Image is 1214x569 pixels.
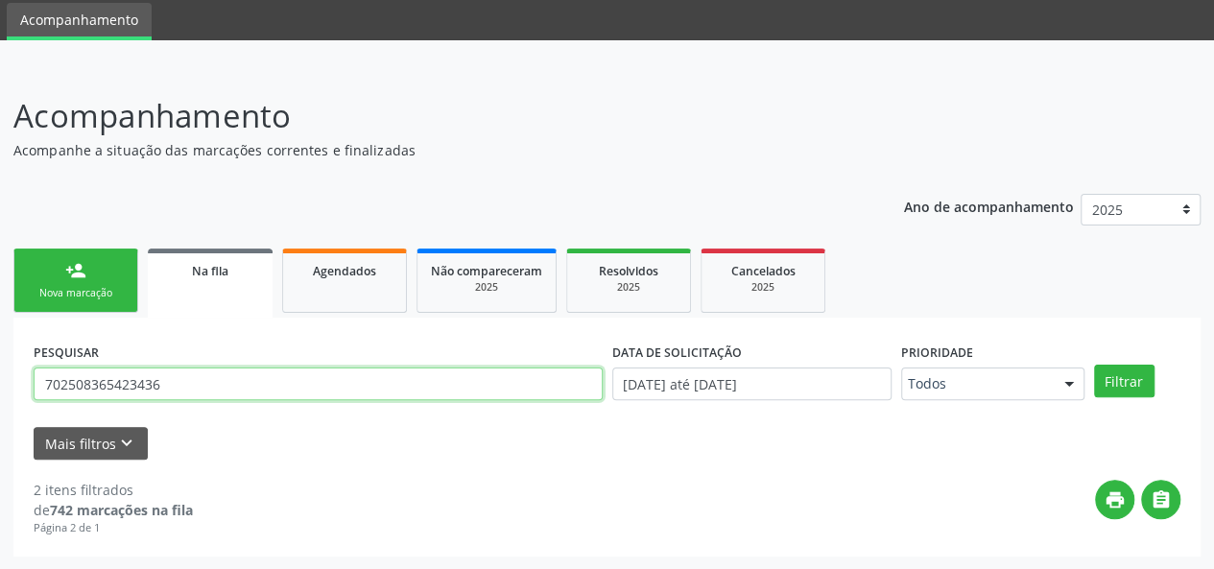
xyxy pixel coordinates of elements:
label: Prioridade [901,338,973,367]
button: Filtrar [1094,365,1154,397]
div: Nova marcação [28,286,124,300]
span: Resolvidos [599,263,658,279]
button: Mais filtroskeyboard_arrow_down [34,427,148,461]
div: de [34,500,193,520]
p: Acompanhamento [13,92,845,140]
label: DATA DE SOLICITAÇÃO [612,338,742,367]
input: Nome, CNS [34,367,603,400]
a: Acompanhamento [7,3,152,40]
i:  [1151,489,1172,510]
span: Agendados [313,263,376,279]
div: 2025 [431,280,542,295]
label: PESQUISAR [34,338,99,367]
div: Página 2 de 1 [34,520,193,536]
input: Selecione um intervalo [612,367,892,400]
div: person_add [65,260,86,281]
i: print [1105,489,1126,510]
div: 2025 [715,280,811,295]
i: keyboard_arrow_down [116,433,137,454]
span: Não compareceram [431,263,542,279]
span: Todos [908,374,1045,393]
strong: 742 marcações na fila [50,501,193,519]
span: Cancelados [731,263,796,279]
div: 2 itens filtrados [34,480,193,500]
p: Acompanhe a situação das marcações correntes e finalizadas [13,140,845,160]
p: Ano de acompanhamento [904,194,1074,218]
div: 2025 [581,280,677,295]
span: Na fila [192,263,228,279]
button: print [1095,480,1134,519]
button:  [1141,480,1180,519]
